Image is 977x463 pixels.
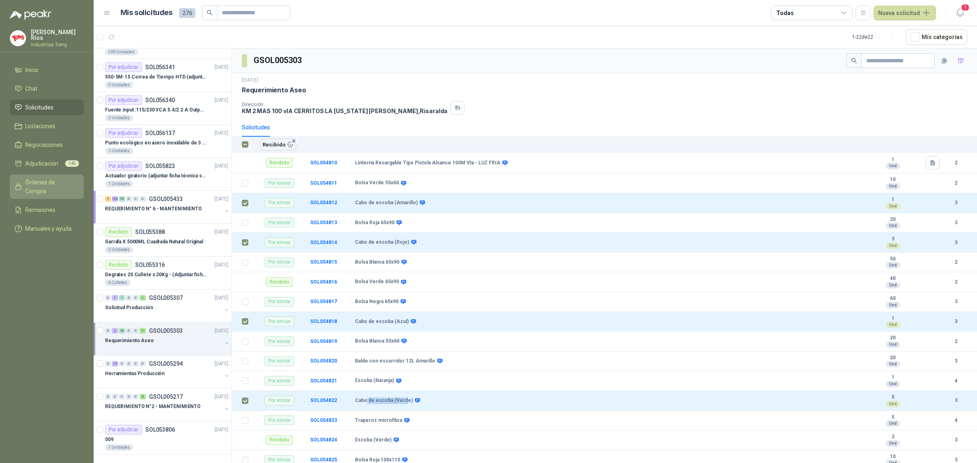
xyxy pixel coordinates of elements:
[105,238,203,246] p: Garrafa X 5000ML Cuadrada Natural Original
[944,436,967,444] b: 3
[865,315,921,322] b: 1
[105,247,133,253] div: 5 Unidades
[133,361,139,367] div: 0
[310,437,337,443] a: SOL054824
[112,394,118,400] div: 0
[126,361,132,367] div: 0
[865,256,921,262] b: 50
[310,299,337,304] a: SOL054817
[105,403,201,411] p: REQUERIMIENTO N°2 - MANTENIMIENTO
[865,236,921,242] b: 3
[355,200,418,206] b: Cabo de escoba (Amarillo)
[776,9,793,17] div: Todas
[865,374,921,381] b: 1
[105,359,230,385] a: 0 14 0 0 0 0 GSOL005294[DATE] Herramientas Producción
[865,295,921,302] b: 60
[865,177,921,183] b: 10
[944,199,967,207] b: 3
[120,7,173,19] h1: Mis solicitudes
[105,115,133,121] div: 2 Unidades
[944,239,967,247] b: 3
[242,86,306,94] p: Requerimiento Aseo
[105,260,132,270] div: Recibido
[310,180,337,186] a: SOL054811
[145,427,175,432] p: SOL053806
[310,339,337,344] b: SOL054819
[105,293,230,319] a: 0 1 1 0 0 1 GSOL005307[DATE] Solicitud Producción
[242,102,447,107] p: Dirección
[119,394,125,400] div: 0
[886,440,900,447] div: Und
[355,160,500,166] b: Linterna Recargable Tipo Pistola Alcance 100M Vta - LUZ FRIA
[105,95,142,105] div: Por adjudicar
[105,82,133,88] div: 5 Unidades
[140,196,146,202] div: 0
[65,160,79,167] span: 145
[886,262,900,269] div: Und
[242,123,270,132] div: Solicitudes
[25,103,53,112] span: Solicitudes
[355,358,435,365] b: Balde con escurridor 12L Amarillo
[105,392,230,418] a: 0 0 0 0 0 8 GSOL005217[DATE] REQUERIMIENTO N°2 - MANTENIMIENTO
[242,76,258,84] p: [DATE]
[126,394,132,400] div: 0
[310,457,337,463] a: SOL054825
[105,139,206,147] p: Punto ecológico en acero inoxidable de 3 puestos, con capacidad para 121L cada división.
[94,59,232,92] a: Por adjudicarSOL056341[DATE] 550-5M-15 Correa de Tiempo HTD (adjuntar ficha y /o imagenes)5 Unidades
[149,196,183,202] p: GSOL005433
[215,393,228,401] p: [DATE]
[215,360,228,368] p: [DATE]
[215,426,228,434] p: [DATE]
[265,415,294,425] div: Por enviar
[112,361,118,367] div: 14
[10,118,84,134] a: Licitaciones
[135,262,165,268] p: SOL055316
[149,295,183,301] p: GSOL005307
[31,42,84,47] p: Industrias Tomy
[310,319,337,324] a: SOL054818
[852,31,899,44] div: 1 - 22 de 22
[105,425,142,435] div: Por adjudicar
[886,420,900,427] div: Und
[149,361,183,367] p: GSOL005294
[140,295,146,301] div: 1
[133,295,139,301] div: 0
[207,10,212,15] span: search
[105,62,142,72] div: Por adjudicar
[355,259,399,266] b: Bolsa Blanca 65x90
[953,6,967,20] button: 1
[215,228,228,236] p: [DATE]
[310,200,337,205] a: SOL054812
[266,277,293,287] div: Recibido
[126,196,132,202] div: 0
[215,96,228,104] p: [DATE]
[310,160,337,166] a: SOL054810
[25,178,76,196] span: Órdenes de Compra
[145,64,175,70] p: SOL056341
[105,444,133,451] div: 1 Unidades
[355,220,394,226] b: Bolsa Roja 65x90
[355,299,399,305] b: Bolsa Negra 65x90
[25,140,63,149] span: Negociaciones
[886,242,900,249] div: Und
[310,397,337,403] a: SOL054822
[355,397,413,404] b: Cabo de escoba (Verde)
[94,224,232,257] a: RecibidoSOL055388[DATE] Garrafa X 5000ML Cuadrada Natural Original5 Unidades
[865,454,921,460] b: 10
[105,361,111,367] div: 0
[94,125,232,158] a: Por adjudicarSOL056137[DATE] Punto ecológico en acero inoxidable de 3 puestos, con capacidad para...
[105,304,153,312] p: Solicitud Producción
[105,49,138,55] div: 200 Unidades
[112,295,118,301] div: 1
[265,178,294,188] div: Por enviar
[215,63,228,71] p: [DATE]
[112,328,118,334] div: 2
[310,279,337,285] b: SOL054816
[865,335,921,341] b: 20
[105,328,111,334] div: 0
